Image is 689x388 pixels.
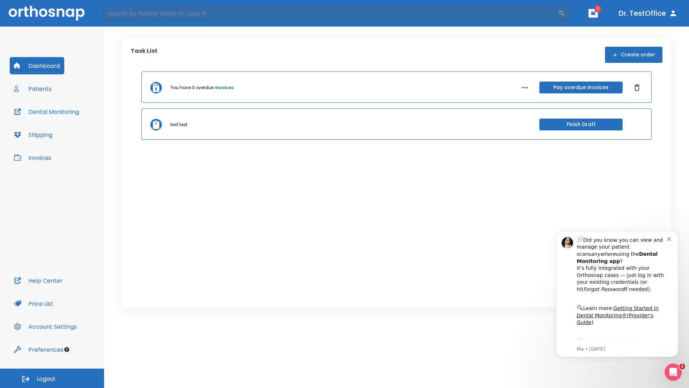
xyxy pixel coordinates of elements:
[679,364,685,369] span: 1
[10,126,57,143] button: Shipping
[31,115,95,128] a: App Store
[64,346,70,353] div: Tooltip anchor
[665,364,682,381] iframe: Intercom live chat
[10,295,57,312] button: Price List
[31,113,122,149] div: Download the app: | ​ Let us know if you need help getting started!
[215,84,234,91] a: invoices
[10,80,56,97] button: Patients
[170,84,214,91] p: You have 3 overdue
[545,224,689,361] iframe: Intercom notifications message
[10,149,56,166] button: Invoices
[539,82,623,93] button: Pay overdue invoices
[10,103,83,120] button: Dental Monitoring
[605,47,662,63] button: Create order
[10,318,81,335] button: Account Settings
[10,57,64,74] button: Dashboard
[37,375,56,383] span: Logout
[103,6,558,20] input: Search by Patient Name or Case #
[10,272,67,289] button: Help Center
[594,5,601,13] span: 1
[10,341,68,358] button: Preferences
[539,119,623,130] button: Finish Draft
[122,11,127,17] button: Dismiss notification
[170,121,187,128] p: test test
[631,82,643,93] button: Dismiss
[9,6,85,20] img: Orthosnap
[616,7,680,20] button: Dr. TestOffice
[31,122,122,128] p: Message from Ma, sent 7w ago
[131,47,158,63] p: Task List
